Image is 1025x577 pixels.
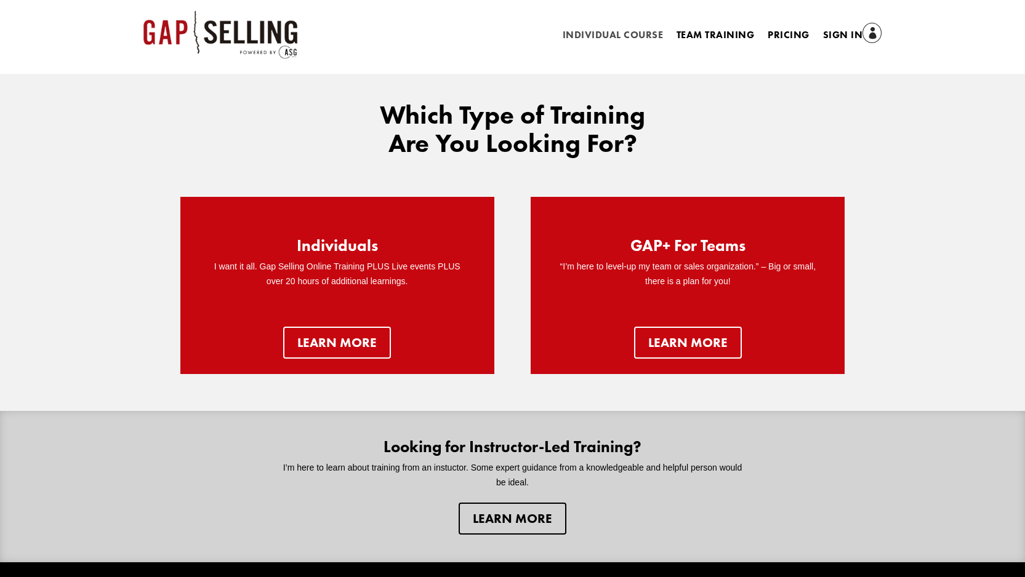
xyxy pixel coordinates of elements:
[459,503,566,535] a: Learn more
[359,101,667,164] h2: Which Type of Training Are You Looking For?
[283,327,391,359] a: Learn more
[630,237,746,260] h2: GAP+ For Teams
[563,31,663,44] a: Individual Course
[823,27,882,44] a: Sign In
[677,31,754,44] a: Team Training
[297,237,378,260] h2: Individuals
[279,461,746,490] p: I’m here to learn about training from an instuctor. Some expert guidance from a knowledgeable and...
[634,327,742,359] a: learn more
[205,260,470,289] p: I want it all. Gap Selling Online Training PLUS Live events PLUS over 20 hours of additional lear...
[279,439,746,461] h2: Looking for Instructor-Led Training?
[768,31,809,44] a: Pricing
[555,260,820,289] p: “I’m here to level-up my team or sales organization.” – Big or small, there is a plan for you!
